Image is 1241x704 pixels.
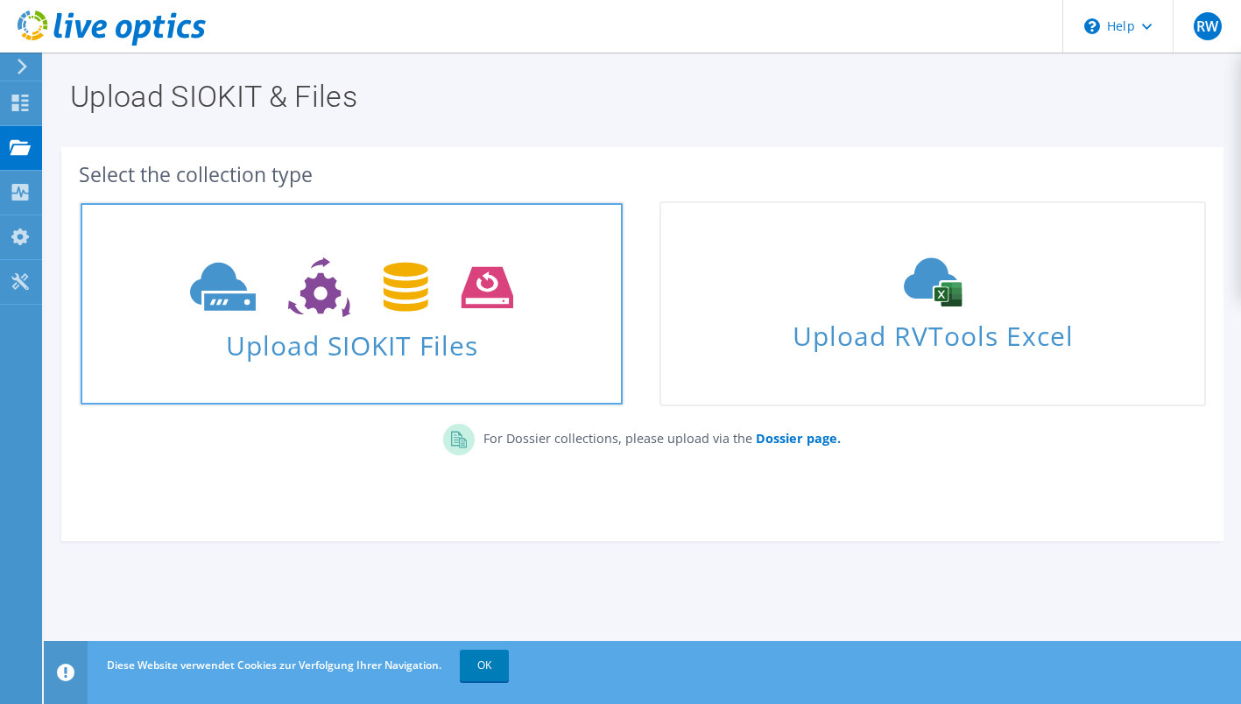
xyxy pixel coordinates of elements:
[661,313,1203,350] span: Upload RVTools Excel
[81,321,623,359] span: Upload SIOKIT Files
[460,650,509,681] a: OK
[475,424,841,448] p: For Dossier collections, please upload via the
[79,201,624,406] a: Upload SIOKIT Files
[107,658,441,672] span: Diese Website verwendet Cookies zur Verfolgung Ihrer Navigation.
[70,81,1206,111] h1: Upload SIOKIT & Files
[659,201,1205,406] a: Upload RVTools Excel
[1084,18,1100,34] svg: \n
[1194,12,1222,40] span: RW
[79,165,1206,184] div: Select the collection type
[756,430,841,447] b: Dossier page.
[752,430,841,447] a: Dossier page.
